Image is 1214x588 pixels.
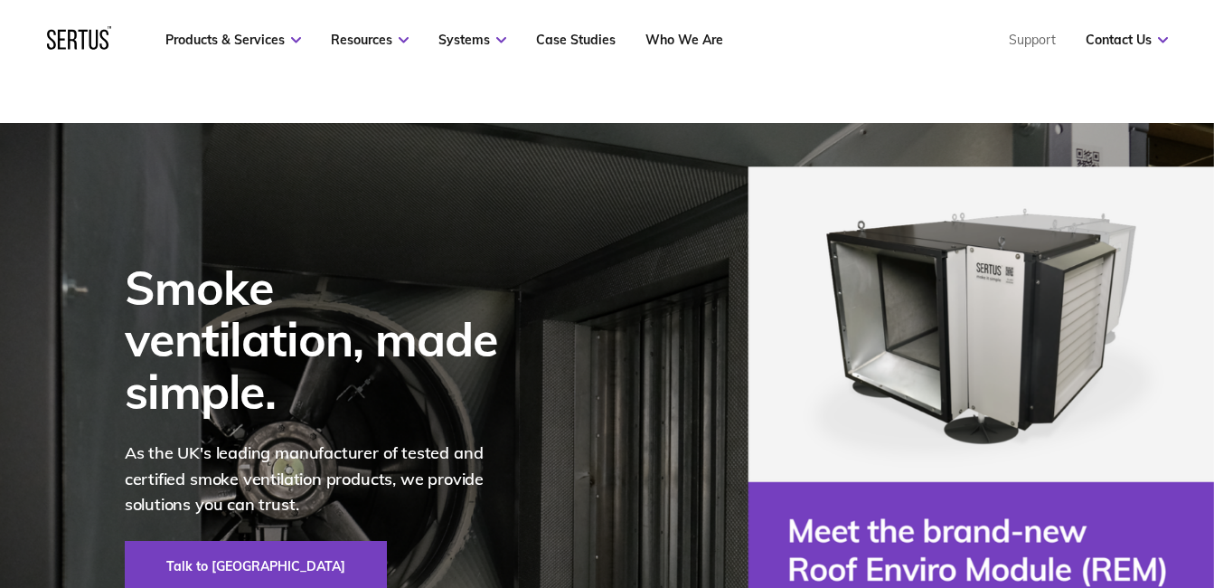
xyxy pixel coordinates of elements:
[125,441,522,518] p: As the UK's leading manufacturer of tested and certified smoke ventilation products, we provide s...
[331,32,409,48] a: Resources
[125,261,522,417] div: Smoke ventilation, made simple.
[1086,32,1168,48] a: Contact Us
[438,32,506,48] a: Systems
[645,32,723,48] a: Who We Are
[536,32,616,48] a: Case Studies
[165,32,301,48] a: Products & Services
[1009,32,1056,48] a: Support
